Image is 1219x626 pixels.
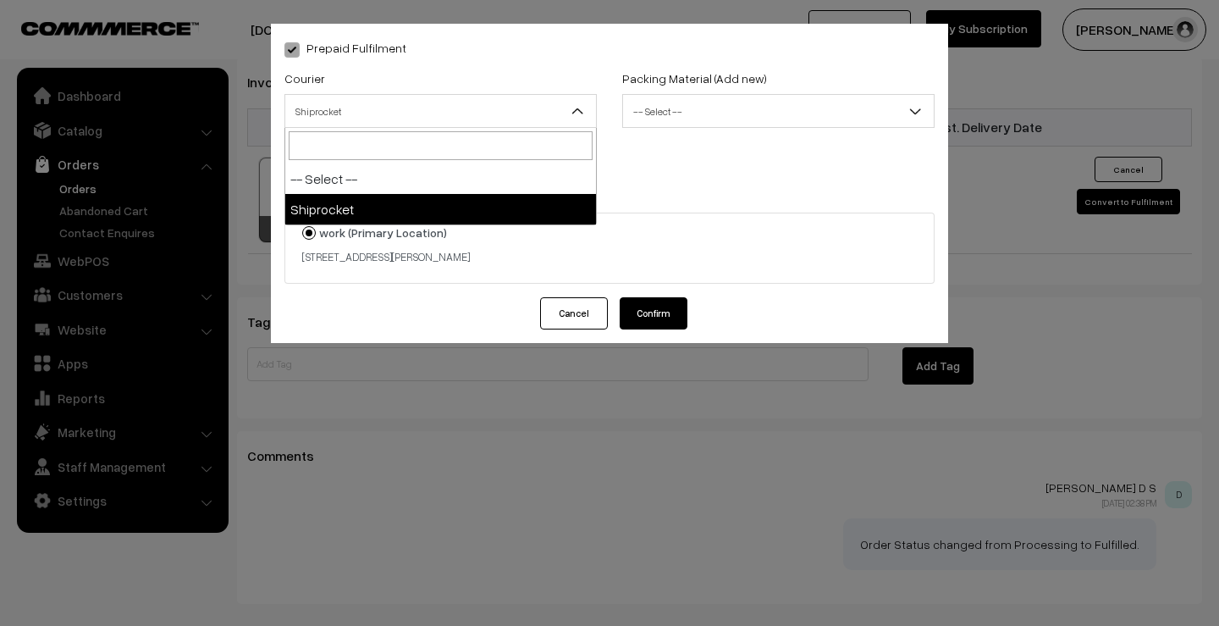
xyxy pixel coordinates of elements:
label: Prepaid Fulfilment [284,39,406,57]
strong: work (Primary Location) [319,225,447,240]
span: -- Select -- [623,97,934,126]
a: Add new [716,71,764,86]
li: Shiprocket [285,194,596,224]
small: [STREET_ADDRESS][PERSON_NAME] [302,250,470,263]
span: Shiprocket [284,94,597,128]
span: -- Select -- [622,94,935,128]
label: Packing Material ( ) [622,69,767,87]
li: -- Select -- [285,163,596,194]
button: Confirm [620,297,687,330]
label: Courier [284,69,325,87]
button: Cancel [540,297,608,330]
span: Shiprocket [285,97,596,126]
p: Shiprocket Pickup Locations [284,179,935,199]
